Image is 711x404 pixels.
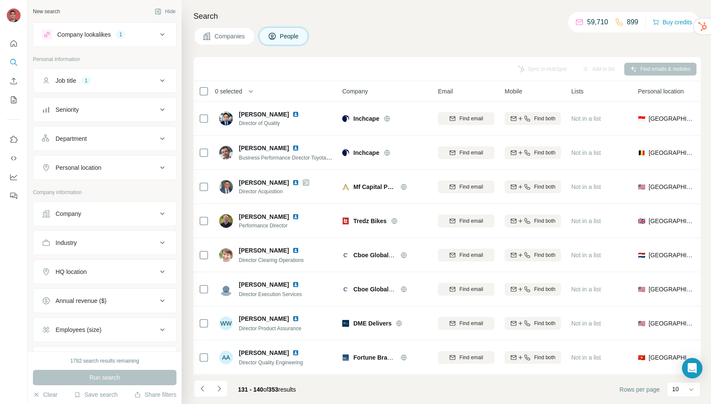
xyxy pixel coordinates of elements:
span: [PERSON_NAME] [239,178,289,187]
span: 🇺🇸 [638,183,645,191]
span: Not in a list [571,115,601,122]
button: Company [33,203,176,224]
button: Find both [505,112,561,125]
span: 🇧🇪 [638,148,645,157]
span: [GEOGRAPHIC_DATA] [649,353,694,362]
img: Avatar [219,214,233,228]
button: Navigate to previous page [194,380,211,397]
span: Director Product Assurance [239,326,301,331]
span: 🇮🇩 [638,114,645,123]
img: Logo of DME Delivers [342,320,349,327]
img: LinkedIn logo [292,179,299,186]
span: 0 selected [215,87,242,96]
button: Department [33,128,176,149]
button: Hide [149,5,182,18]
span: 353 [268,386,278,393]
div: Personal location [56,163,101,172]
span: [GEOGRAPHIC_DATA] [649,251,694,259]
span: Find email [459,149,483,157]
button: Employees (size) [33,320,176,340]
button: Find both [505,215,561,227]
h4: Search [194,10,701,22]
span: Director Execution Services [239,291,302,297]
span: [PERSON_NAME] [239,144,289,152]
div: Industry [56,238,77,247]
span: Director Acquisition [239,188,309,195]
button: Find email [438,249,494,262]
img: Logo of Cboe Global Markets, Inc. [342,286,349,293]
button: Technologies [33,349,176,369]
span: Not in a list [571,252,601,259]
button: Search [7,55,21,70]
span: Find both [534,285,555,293]
span: Not in a list [571,286,601,293]
button: Feedback [7,188,21,203]
span: DME Delivers [353,319,391,328]
span: Find email [459,285,483,293]
span: Not in a list [571,354,601,361]
span: [PERSON_NAME] [239,110,289,119]
div: 1 [116,31,126,38]
span: 131 - 140 [238,386,263,393]
span: Lists [571,87,584,96]
span: [PERSON_NAME] [239,246,289,255]
span: Find both [534,183,555,191]
img: Logo of Mf Capital Partners [342,183,349,190]
span: Find both [534,149,555,157]
span: Find both [534,251,555,259]
div: AA [219,351,233,364]
span: People [280,32,300,41]
p: Personal information [33,55,176,63]
span: Find email [459,251,483,259]
span: Mf Capital Partners [353,183,396,191]
span: [GEOGRAPHIC_DATA] [649,148,694,157]
div: 1 [81,77,91,84]
span: Director of Quality [239,119,309,127]
div: Company lookalikes [57,30,111,39]
button: Clear [33,390,57,399]
span: 🇻🇳 [638,353,645,362]
button: Find both [505,146,561,159]
span: results [238,386,296,393]
button: Find email [438,215,494,227]
button: Job title1 [33,70,176,91]
span: Find email [459,217,483,225]
span: of [263,386,268,393]
button: Save search [74,390,118,399]
div: HQ location [56,267,87,276]
button: Buy credits [652,16,692,28]
div: Annual revenue ($) [56,296,106,305]
span: [GEOGRAPHIC_DATA] [649,217,694,225]
span: Find email [459,115,483,122]
img: Logo of Cboe Global Markets, Inc. [342,252,349,259]
span: Not in a list [571,183,601,190]
button: Find email [438,112,494,125]
span: Cboe Global Markets, Inc. [353,286,426,293]
span: [GEOGRAPHIC_DATA] [649,319,694,328]
img: LinkedIn logo [292,281,299,288]
span: Find email [459,320,483,327]
img: LinkedIn logo [292,213,299,220]
img: Avatar [219,248,233,262]
button: Quick start [7,36,21,51]
span: [PERSON_NAME] [239,349,289,357]
span: Fortune Brands Innovations [353,354,433,361]
div: Department [56,134,87,143]
button: Dashboard [7,169,21,185]
button: Personal location [33,157,176,178]
p: 10 [672,385,679,393]
div: 1782 search results remaining [71,357,139,365]
span: 🇳🇱 [638,251,645,259]
span: Find both [534,217,555,225]
span: Find email [459,183,483,191]
span: Director Quality Engineering [239,360,303,366]
span: Mobile [505,87,522,96]
img: Logo of Inchcape [342,149,349,156]
span: Director Clearing Operations [239,257,304,263]
div: Seniority [56,105,79,114]
button: Find both [505,317,561,330]
button: Share filters [134,390,176,399]
button: Use Surfe API [7,151,21,166]
button: Annual revenue ($) [33,291,176,311]
span: [GEOGRAPHIC_DATA] [649,285,694,294]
